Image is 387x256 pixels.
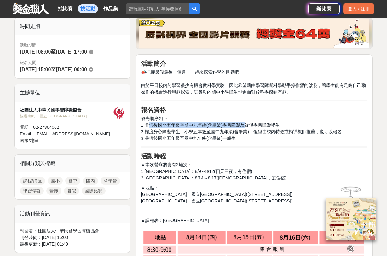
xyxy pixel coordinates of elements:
[15,205,130,223] div: 活動刊登資訊
[15,155,130,172] div: 相關分類與標籤
[65,177,80,185] a: 國中
[20,131,113,137] div: Email： [EMAIL_ADDRESS][DOMAIN_NAME]
[141,192,292,197] span: [GEOGRAPHIC_DATA]：國立[GEOGRAPHIC_DATA]([STREET_ADDRESS])
[141,169,252,174] span: 1.[GEOGRAPHIC_DATA]：8/9～8/12(四天三夜，有住宿)
[101,4,121,13] a: 作品集
[82,187,106,195] a: 國際比賽
[20,138,43,143] span: 國家/地區：
[141,116,167,121] span: 優先順序如下
[78,4,98,13] a: 找活動
[141,218,209,223] span: ▲課程表：[GEOGRAPHIC_DATA]
[64,187,79,195] a: 暑假
[55,4,75,13] a: 找比賽
[20,241,125,247] div: 最後更新： [DATE] 01:49
[20,234,125,241] div: 刊登時間： [DATE] 15:00
[308,3,340,14] a: 辦比賽
[343,3,374,14] div: 登入 / 註冊
[51,49,56,54] span: 至
[48,177,63,185] a: 國小
[126,3,189,14] input: 翻玩臺味好乳力 等你發揮創意！
[20,187,44,195] a: 學習障礙
[20,124,113,131] div: 電話： 02-27364062
[141,106,166,113] strong: 報名資格
[141,198,292,203] span: [GEOGRAPHIC_DATA]：國立[GEOGRAPHIC_DATA]([STREET_ADDRESS])
[141,185,159,190] span: ▲地點：
[56,49,87,54] span: [DATE] 17:00
[141,122,280,128] span: 1.暑假後國小五年級至國中九年級(含畢業)學習障礙及疑似學習障礙學生
[20,60,125,66] span: 報名期間
[20,49,51,54] span: [DATE] 08:00
[20,42,125,48] span: 活動期間
[20,107,113,113] div: 社團法人中華民國學習障礙協會
[20,67,51,72] span: [DATE] 15:00
[15,18,130,35] div: 時間走期
[326,198,376,240] img: 968ab78a-c8e5-4181-8f9d-94c24feca916.png
[141,175,286,180] span: 2.[GEOGRAPHIC_DATA]：8/14～8/17([DEMOGRAPHIC_DATA]，無住宿)
[83,177,98,185] a: 國內
[20,113,113,119] div: 協辦/執行： 國立[GEOGRAPHIC_DATA]
[141,60,166,67] strong: 活動簡介
[20,228,125,234] div: 刊登者： 社團法人中華民國學習障礙協會
[139,19,369,48] img: 760c60fc-bf85-49b1-bfa1-830764fee2cd.png
[56,67,87,72] span: [DATE] 00:00
[141,70,243,75] span: 📣把握暑假最後一個月，一起來探索科學的世界吧！
[141,136,236,141] span: 3.暑假後國小五年級至國中九年級(含畢業)一般生
[20,177,45,185] a: 課程/講座
[141,129,342,134] span: 2.輕度身心障礙學生，小學五年級至國中九年級(含畢業)，但經由校內特教或輔導教師推薦，也可以報名
[15,84,130,102] div: 主辦單位
[141,153,166,160] strong: 活動時程
[101,177,120,185] a: 科學營
[46,187,61,195] a: 營隊
[141,83,366,94] span: 由於平日校內的學習很少有機會做科學實驗，因此希望藉由學習障礙科學動手操作營的啟發，讓學生能有足夠自己動操作的機會進行興趣探索，讓參與的國中小學障生也進而對於科學感到有趣。
[51,67,56,72] span: 至
[141,162,192,167] span: ▲本次營隊將會有2場次：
